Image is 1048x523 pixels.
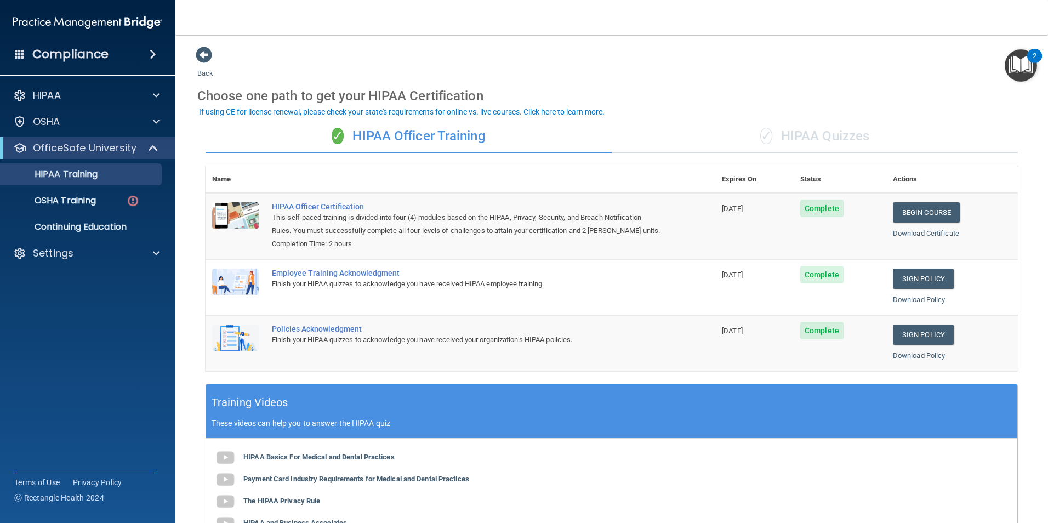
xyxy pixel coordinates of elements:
[243,453,395,461] b: HIPAA Basics For Medical and Dental Practices
[272,211,660,237] div: This self-paced training is divided into four (4) modules based on the HIPAA, Privacy, Security, ...
[272,269,660,277] div: Employee Training Acknowledgment
[272,202,660,211] a: HIPAA Officer Certification
[893,202,960,223] a: Begin Course
[13,247,160,260] a: Settings
[800,322,844,339] span: Complete
[893,269,954,289] a: Sign Policy
[197,106,606,117] button: If using CE for license renewal, please check your state's requirements for online vs. live cours...
[893,229,959,237] a: Download Certificate
[32,47,109,62] h4: Compliance
[272,277,660,291] div: Finish your HIPAA quizzes to acknowledge you have received HIPAA employee training.
[14,477,60,488] a: Terms of Use
[332,128,344,144] span: ✓
[893,351,946,360] a: Download Policy
[722,271,743,279] span: [DATE]
[212,419,1012,428] p: These videos can help you to answer the HIPAA quiz
[612,120,1018,153] div: HIPAA Quizzes
[1033,56,1036,70] div: 2
[893,295,946,304] a: Download Policy
[214,469,236,491] img: gray_youtube_icon.38fcd6cc.png
[760,128,772,144] span: ✓
[893,325,954,345] a: Sign Policy
[800,266,844,283] span: Complete
[13,141,159,155] a: OfficeSafe University
[722,204,743,213] span: [DATE]
[7,221,157,232] p: Continuing Education
[33,115,60,128] p: OSHA
[7,169,98,180] p: HIPAA Training
[272,333,660,346] div: Finish your HIPAA quizzes to acknowledge you have received your organization’s HIPAA policies.
[272,237,660,251] div: Completion Time: 2 hours
[197,80,1026,112] div: Choose one path to get your HIPAA Certification
[243,497,320,505] b: The HIPAA Privacy Rule
[794,166,886,193] th: Status
[73,477,122,488] a: Privacy Policy
[272,325,660,333] div: Policies Acknowledgment
[197,56,213,77] a: Back
[13,89,160,102] a: HIPAA
[243,475,469,483] b: Payment Card Industry Requirements for Medical and Dental Practices
[33,141,136,155] p: OfficeSafe University
[13,12,162,33] img: PMB logo
[214,491,236,513] img: gray_youtube_icon.38fcd6cc.png
[214,447,236,469] img: gray_youtube_icon.38fcd6cc.png
[7,195,96,206] p: OSHA Training
[33,89,61,102] p: HIPAA
[212,393,288,412] h5: Training Videos
[886,166,1018,193] th: Actions
[33,247,73,260] p: Settings
[206,120,612,153] div: HIPAA Officer Training
[722,327,743,335] span: [DATE]
[126,194,140,208] img: danger-circle.6113f641.png
[13,115,160,128] a: OSHA
[1005,49,1037,82] button: Open Resource Center, 2 new notifications
[206,166,265,193] th: Name
[199,108,605,116] div: If using CE for license renewal, please check your state's requirements for online vs. live cours...
[14,492,104,503] span: Ⓒ Rectangle Health 2024
[800,200,844,217] span: Complete
[715,166,794,193] th: Expires On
